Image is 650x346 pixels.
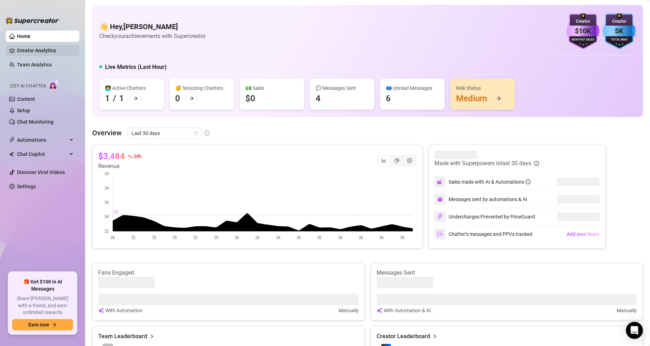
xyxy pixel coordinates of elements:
[437,231,443,237] img: svg%3e
[98,307,104,314] img: svg%3e
[119,93,124,104] div: 1
[133,96,138,101] span: arrow-right
[205,131,210,136] span: info-circle
[132,128,198,139] span: Last 30 days
[17,184,36,189] a: Settings
[384,307,431,314] article: With Automation & AI
[449,178,530,186] div: Sales made with AI & Automations
[602,38,636,42] div: Total Fans
[377,155,417,166] div: segmented control
[175,84,228,92] div: 😴 Snoozing Chatters
[566,228,600,240] button: Add your team
[105,63,167,71] h5: Live Metrics (Last Hour)
[386,93,391,104] div: 6
[17,96,35,102] a: Content
[17,134,67,146] span: Automations
[407,158,412,163] span: dollar-circle
[567,231,599,237] span: Add your team
[377,332,430,341] article: Creator Leaderboard
[92,128,122,138] article: Overview
[105,93,110,104] div: 1
[566,38,600,42] div: Monthly Sales
[9,137,15,143] span: thunderbolt
[316,93,321,104] div: 4
[434,194,527,205] div: Messages sent by automations & AI
[17,45,74,56] a: Creator Analytics
[534,161,539,166] span: info-circle
[602,26,636,37] div: 5K
[17,108,30,113] a: Setup
[98,162,141,171] article: Revenue
[17,169,65,175] a: Discover Viral Videos
[566,13,600,49] img: purple-badge-B9DA21FR.svg
[245,84,299,92] div: 💵 Sales
[9,152,14,157] img: Chat Copilot
[17,148,67,160] span: Chat Copilot
[10,83,46,90] span: Izzy AI Chatter
[17,33,30,39] a: Home
[6,17,59,24] img: logo-BBDzfeDw.svg
[626,322,643,339] div: Open Intercom Messenger
[17,119,54,125] a: Chat Monitoring
[149,332,154,341] span: right
[382,158,387,163] span: line-chart
[12,319,73,330] button: Earn nowarrow-right
[245,93,255,104] div: $0
[617,307,637,314] article: Manually
[194,131,198,135] span: calendar
[98,332,147,341] article: Team Leaderboard
[189,96,194,101] span: arrow-right
[437,179,443,185] img: svg%3e
[52,322,57,327] span: arrow-right
[434,159,531,168] article: Made with Superpowers in last 30 days
[456,84,509,92] div: Risk Status
[98,269,359,277] article: Fans Engaged
[12,279,73,292] span: 🎁 Get $100 in AI Messages
[175,93,180,104] div: 0
[377,269,637,277] article: Messages Sent
[602,13,636,49] img: blue-badge-DgoSNQY1.svg
[386,84,439,92] div: 📪 Unread Messages
[434,228,532,240] div: Chatter’s messages and PPVs tracked
[133,153,141,160] span: 30 %
[105,307,143,314] article: With Automation
[49,80,60,90] img: AI Chatter
[17,62,52,67] a: Team Analytics
[602,18,636,25] div: Creator
[434,211,535,222] div: Undercharges Prevented by PriceGuard
[394,158,399,163] span: pie-chart
[12,295,73,316] span: Share [PERSON_NAME] with a friend, and earn unlimited rewards
[432,332,437,341] span: right
[99,32,206,40] article: Check your achievements with Supercreator
[437,213,443,220] img: svg%3e
[105,84,158,92] div: 👩‍💻 Active Chatters
[316,84,369,92] div: 💬 Messages Sent
[496,96,501,101] span: arrow-right
[99,22,206,32] h4: 👋 Hey, [PERSON_NAME]
[98,151,125,162] article: $3,484
[526,179,530,184] span: info-circle
[437,196,443,202] img: svg%3e
[377,307,382,314] img: svg%3e
[28,322,49,328] span: Earn now
[128,154,133,159] span: fall
[566,18,600,25] div: Creator
[566,26,600,37] div: $10K
[339,307,359,314] article: Manually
